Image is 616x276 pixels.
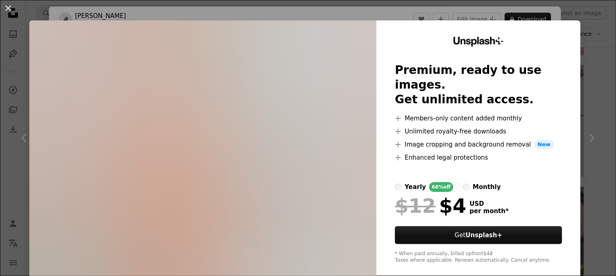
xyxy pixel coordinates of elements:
h2: Premium, ready to use images. Get unlimited access. [395,63,562,107]
strong: Unsplash+ [465,231,502,239]
div: $4 [395,195,466,216]
div: 66% off [429,182,453,192]
input: yearly66%off [395,184,401,190]
input: monthly [463,184,470,190]
li: Image cropping and background removal [395,140,562,149]
div: monthly [473,182,501,192]
li: Unlimited royalty-free downloads [395,127,562,136]
span: per month * [470,207,509,215]
div: * When paid annually, billed upfront $48 Taxes where applicable. Renews automatically. Cancel any... [395,251,562,264]
span: New [534,140,554,149]
li: Members-only content added monthly [395,114,562,123]
li: Enhanced legal protections [395,153,562,162]
button: GetUnsplash+ [395,226,562,244]
div: yearly [405,182,426,192]
span: $12 [395,195,436,216]
span: USD [470,200,509,207]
